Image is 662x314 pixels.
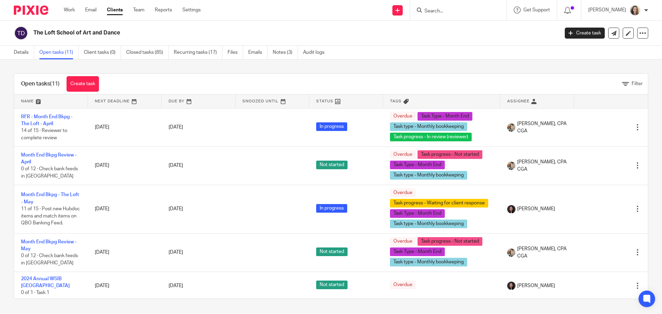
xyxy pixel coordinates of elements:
td: [DATE] [88,233,162,272]
span: In progress [316,204,347,213]
a: Client tasks (0) [84,46,121,59]
span: Not started [316,247,348,256]
a: Create task [67,76,99,92]
img: Lili%20square.jpg [507,205,515,213]
a: 2024 Annual WSIB [GEOGRAPHIC_DATA] [21,276,70,288]
span: Task type - Monthly bookkeeping [390,220,467,228]
a: Work [64,7,75,13]
span: Get Support [523,8,550,12]
span: Task progress - Not started [418,150,482,159]
span: Overdue [390,237,416,246]
span: Task Type - Month End [390,247,445,256]
span: (11) [50,81,60,87]
a: Email [85,7,97,13]
span: [DATE] [169,163,183,168]
a: Team [133,7,144,13]
span: 0 of 1 · Task 1 [21,290,49,295]
span: 0 of 12 · Check bank feeds in [GEOGRAPHIC_DATA] [21,167,78,179]
img: Chrissy%20McGale%20Bio%20Pic%201.jpg [507,162,515,170]
h2: The Loft School of Art and Dance [33,29,450,37]
span: Task progress - In review (reviewer) [390,133,472,141]
a: Recurring tasks (17) [174,46,222,59]
img: Chrissy%20McGale%20Bio%20Pic%201.jpg [507,249,515,257]
a: Files [228,46,243,59]
a: Clients [107,7,123,13]
a: Settings [182,7,201,13]
span: [PERSON_NAME] [517,205,555,212]
span: Not started [316,161,348,169]
a: Notes (3) [273,46,298,59]
a: Details [14,46,34,59]
span: [PERSON_NAME], CPA CGA [517,245,567,260]
span: Task Type - Month End [390,161,445,169]
span: Task Type - Month End [390,209,445,218]
p: [PERSON_NAME] [588,7,626,13]
img: Chrissy%20McGale%20Bio%20Pic%201.jpg [507,123,515,132]
span: Overdue [390,150,416,159]
a: Audit logs [303,46,330,59]
td: [DATE] [88,146,162,185]
a: Reports [155,7,172,13]
span: [PERSON_NAME], CPA CGA [517,159,567,173]
a: Closed tasks (85) [126,46,169,59]
span: Task type - Monthly bookkeeping [390,171,467,180]
span: [PERSON_NAME] [517,282,555,289]
span: 0 of 12 · Check bank feeds in [GEOGRAPHIC_DATA] [21,254,78,266]
img: Lili%20square.jpg [507,282,515,290]
span: [DATE] [169,125,183,130]
a: Month End Bkpg Review - April [21,153,77,164]
span: Overdue [390,112,416,121]
img: Pixie [14,6,48,15]
img: IMG_7896.JPG [630,5,641,16]
span: Overdue [390,189,416,197]
a: Create task [565,28,605,39]
a: Emails [248,46,268,59]
a: Month End Bkpg - The Loft - May [21,192,79,204]
span: Status [316,99,333,103]
span: 14 of 15 · Reviewer to complete review [21,129,67,141]
span: Task progress - Waiting for client response [390,199,488,207]
span: In progress [316,122,347,131]
span: Task type - Monthly bookkeeping [390,122,467,131]
td: [DATE] [88,272,162,300]
h1: Open tasks [21,80,60,88]
a: Month End Bkpg Review - May [21,240,77,251]
span: Snoozed Until [242,99,279,103]
span: [PERSON_NAME], CPA CGA [517,120,567,134]
span: [DATE] [169,206,183,211]
span: Not started [316,281,348,289]
span: Task Type - Month End [418,112,472,121]
span: [DATE] [169,283,183,288]
span: Tags [390,99,402,103]
td: [DATE] [88,108,162,146]
span: Task type - Monthly bookkeeping [390,258,467,266]
img: svg%3E [14,26,28,40]
span: [DATE] [169,250,183,255]
span: Task progress - Not started [418,237,482,246]
span: Overdue [390,281,416,289]
span: 11 of 15 · Post new Hubdoc items and match items on QBO Banking Feed. [21,206,80,225]
a: Open tasks (11) [39,46,79,59]
td: [DATE] [88,185,162,233]
input: Search [424,8,486,14]
span: Filter [632,81,643,86]
a: RFR - Month End Bkpg - The Loft - April [21,114,72,126]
